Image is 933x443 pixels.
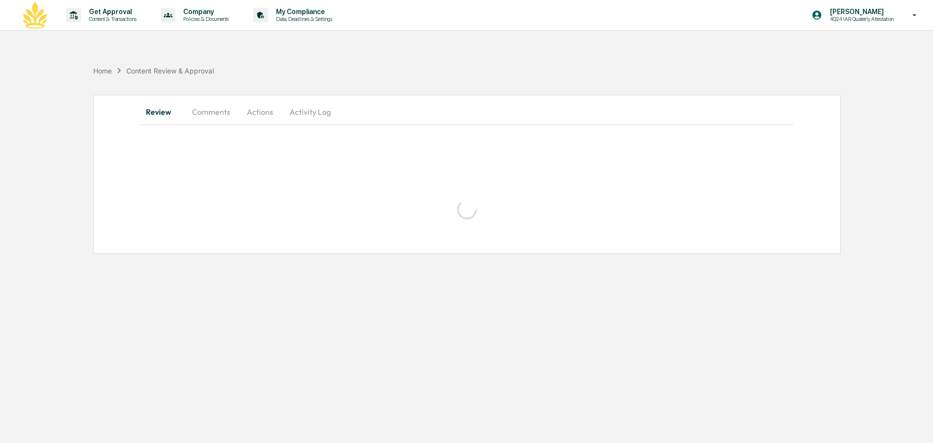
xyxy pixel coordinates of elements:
p: Policies & Documents [175,16,234,22]
button: Actions [238,100,282,124]
button: Review [140,100,184,124]
p: Data, Deadlines & Settings [268,16,337,22]
p: My Compliance [268,8,337,16]
div: Content Review & Approval [126,67,214,75]
p: Company [175,8,234,16]
img: logo [23,2,47,29]
div: secondary tabs example [140,100,794,124]
button: Activity Log [282,100,339,124]
button: Comments [184,100,238,124]
p: 4Q24 IAR Quaterly Attestation [822,16,898,22]
p: Get Approval [81,8,141,16]
p: [PERSON_NAME] [822,8,898,16]
div: Home [93,67,112,75]
p: Content & Transactions [81,16,141,22]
